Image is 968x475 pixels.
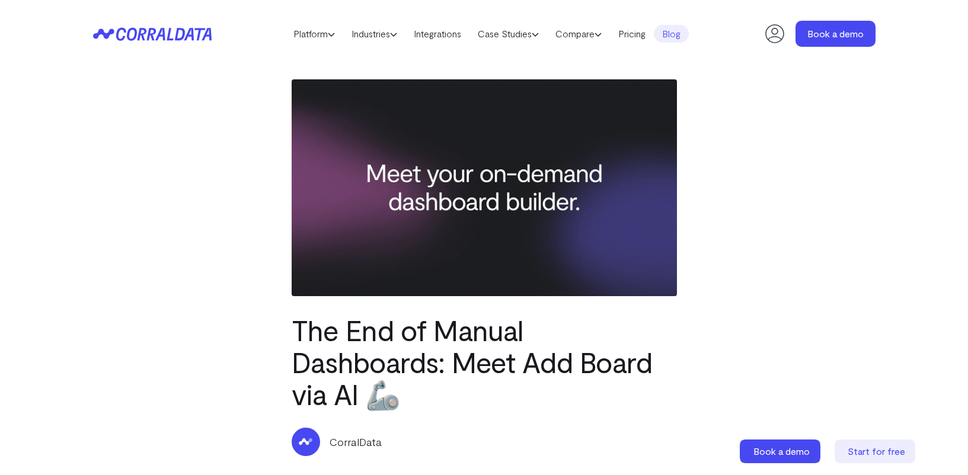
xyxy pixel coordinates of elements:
a: Start for free [835,439,918,463]
a: Integrations [405,25,469,43]
a: Industries [343,25,405,43]
a: Book a demo [740,439,823,463]
a: Book a demo [796,21,876,47]
a: Compare [547,25,610,43]
span: Start for free [848,445,905,457]
p: CorralData [330,434,382,450]
a: Platform [285,25,343,43]
a: Blog [654,25,689,43]
h1: The End of Manual Dashboards: Meet Add Board via AI 🦾 [292,314,677,410]
span: Book a demo [753,445,810,457]
a: Pricing [610,25,654,43]
a: Case Studies [469,25,547,43]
